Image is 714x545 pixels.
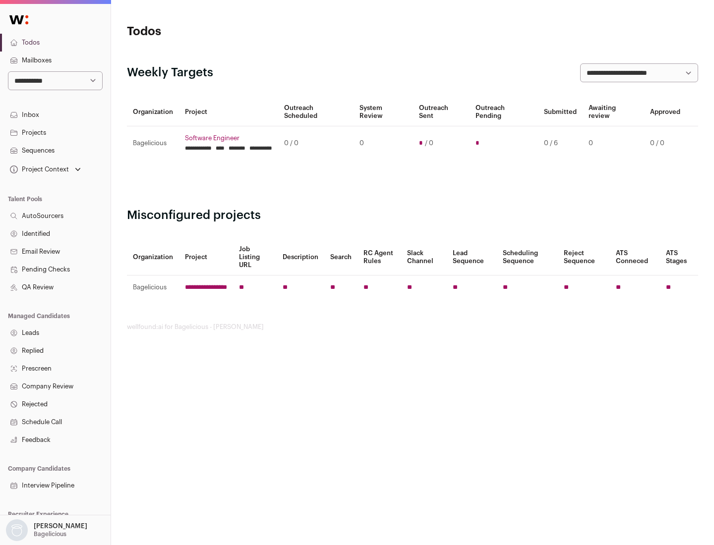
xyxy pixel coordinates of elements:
[34,522,87,530] p: [PERSON_NAME]
[34,530,66,538] p: Bagelicious
[127,239,179,275] th: Organization
[497,239,558,275] th: Scheduling Sequence
[357,239,401,275] th: RC Agent Rules
[127,98,179,126] th: Organization
[583,126,644,161] td: 0
[4,519,89,541] button: Open dropdown
[425,139,433,147] span: / 0
[179,98,278,126] th: Project
[447,239,497,275] th: Lead Sequence
[179,239,233,275] th: Project
[354,126,413,161] td: 0
[644,98,686,126] th: Approved
[558,239,610,275] th: Reject Sequence
[610,239,659,275] th: ATS Conneced
[324,239,357,275] th: Search
[127,323,698,331] footer: wellfound:ai for Bagelicious - [PERSON_NAME]
[127,126,179,161] td: Bagelicious
[470,98,537,126] th: Outreach Pending
[127,24,317,40] h1: Todos
[127,208,698,223] h2: Misconfigured projects
[278,126,354,161] td: 0 / 0
[8,165,69,173] div: Project Context
[127,65,213,81] h2: Weekly Targets
[538,98,583,126] th: Submitted
[127,275,179,300] td: Bagelicious
[6,519,28,541] img: nopic.png
[660,239,698,275] th: ATS Stages
[278,98,354,126] th: Outreach Scheduled
[8,163,83,176] button: Open dropdown
[644,126,686,161] td: 0 / 0
[401,239,447,275] th: Slack Channel
[538,126,583,161] td: 0 / 6
[354,98,413,126] th: System Review
[185,134,272,142] a: Software Engineer
[4,10,34,30] img: Wellfound
[233,239,277,275] th: Job Listing URL
[413,98,470,126] th: Outreach Sent
[277,239,324,275] th: Description
[583,98,644,126] th: Awaiting review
